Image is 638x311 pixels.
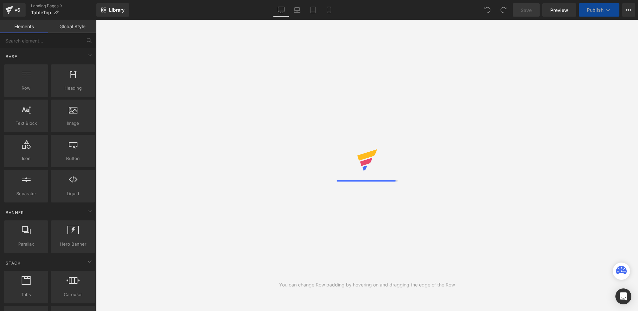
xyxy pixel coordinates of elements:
span: Button [53,155,93,162]
div: Open Intercom Messenger [615,288,631,304]
span: Save [521,7,532,14]
span: Library [109,7,125,13]
span: Stack [5,260,21,266]
span: Carousel [53,291,93,298]
span: Parallax [6,241,46,248]
a: Desktop [273,3,289,17]
span: Image [53,120,93,127]
span: Row [6,85,46,92]
span: Text Block [6,120,46,127]
a: Landing Pages [31,3,96,9]
span: Banner [5,209,25,216]
span: Tabs [6,291,46,298]
span: TableTop [31,10,51,15]
a: Mobile [321,3,337,17]
button: Undo [481,3,494,17]
span: Base [5,53,18,60]
span: Preview [550,7,568,14]
span: Icon [6,155,46,162]
span: Separator [6,190,46,197]
div: You can change Row padding by hovering on and dragging the edge of the Row [279,281,455,288]
a: Laptop [289,3,305,17]
span: Heading [53,85,93,92]
span: Liquid [53,190,93,197]
span: Hero Banner [53,241,93,248]
button: More [622,3,635,17]
div: v6 [13,6,22,14]
button: Redo [497,3,510,17]
a: v6 [3,3,26,17]
a: New Library [96,3,129,17]
span: Publish [587,7,603,13]
a: Global Style [48,20,96,33]
a: Tablet [305,3,321,17]
button: Publish [579,3,619,17]
a: Preview [542,3,576,17]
